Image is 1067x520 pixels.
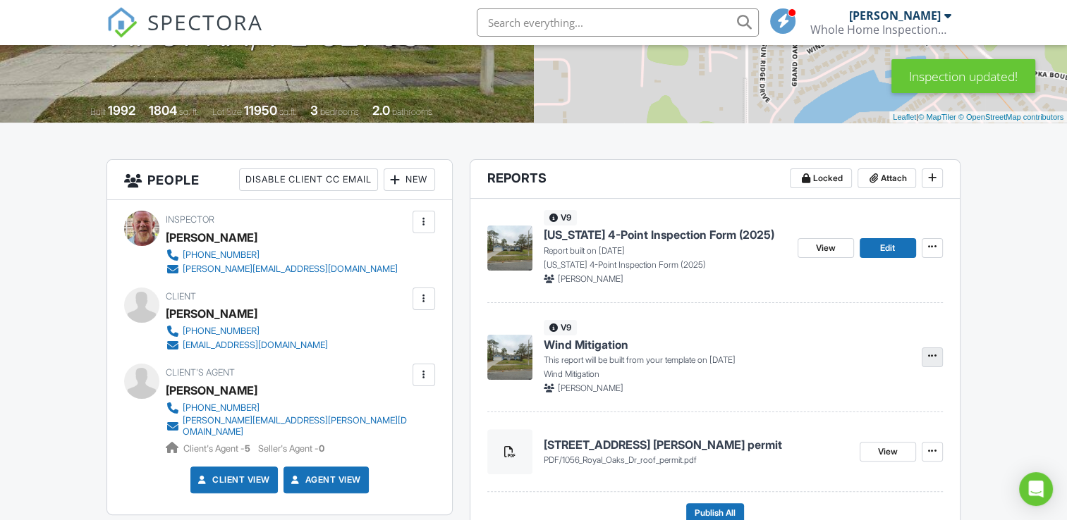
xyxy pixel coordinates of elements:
[108,103,135,118] div: 1992
[245,443,250,454] strong: 5
[244,103,277,118] div: 11950
[179,106,199,117] span: sq. ft.
[258,443,324,454] span: Seller's Agent -
[372,103,390,118] div: 2.0
[310,103,318,118] div: 3
[90,106,106,117] span: Built
[918,113,956,121] a: © MapTiler
[107,160,451,200] h3: People
[166,415,408,438] a: [PERSON_NAME][EMAIL_ADDRESS][PERSON_NAME][DOMAIN_NAME]
[166,380,257,401] a: [PERSON_NAME]
[166,248,398,262] a: [PHONE_NUMBER]
[477,8,759,37] input: Search everything...
[166,338,328,352] a: [EMAIL_ADDRESS][DOMAIN_NAME]
[889,111,1067,123] div: |
[166,303,257,324] div: [PERSON_NAME]
[166,227,257,248] div: [PERSON_NAME]
[166,214,214,225] span: Inspector
[183,249,260,261] div: [PHONE_NUMBER]
[288,473,361,487] a: Agent View
[319,443,324,454] strong: 0
[212,106,242,117] span: Lot Size
[166,324,328,338] a: [PHONE_NUMBER]
[106,19,263,49] a: SPECTORA
[893,113,916,121] a: Leaflet
[183,340,328,351] div: [EMAIL_ADDRESS][DOMAIN_NAME]
[183,415,408,438] div: [PERSON_NAME][EMAIL_ADDRESS][PERSON_NAME][DOMAIN_NAME]
[183,326,260,337] div: [PHONE_NUMBER]
[149,103,177,118] div: 1804
[166,291,196,302] span: Client
[1019,472,1053,506] div: Open Intercom Messenger
[320,106,359,117] span: bedrooms
[166,262,398,276] a: [PERSON_NAME][EMAIL_ADDRESS][DOMAIN_NAME]
[183,443,252,454] span: Client's Agent -
[147,7,263,37] span: SPECTORA
[166,367,235,378] span: Client's Agent
[384,168,435,191] div: New
[279,106,297,117] span: sq.ft.
[106,7,138,38] img: The Best Home Inspection Software - Spectora
[183,402,260,414] div: [PHONE_NUMBER]
[810,23,951,37] div: Whole Home Inspections, LLC
[392,106,432,117] span: bathrooms
[958,113,1063,121] a: © OpenStreetMap contributors
[183,264,398,275] div: [PERSON_NAME][EMAIL_ADDRESS][DOMAIN_NAME]
[239,168,378,191] div: Disable Client CC Email
[195,473,270,487] a: Client View
[891,59,1035,93] div: Inspection updated!
[849,8,941,23] div: [PERSON_NAME]
[166,401,408,415] a: [PHONE_NUMBER]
